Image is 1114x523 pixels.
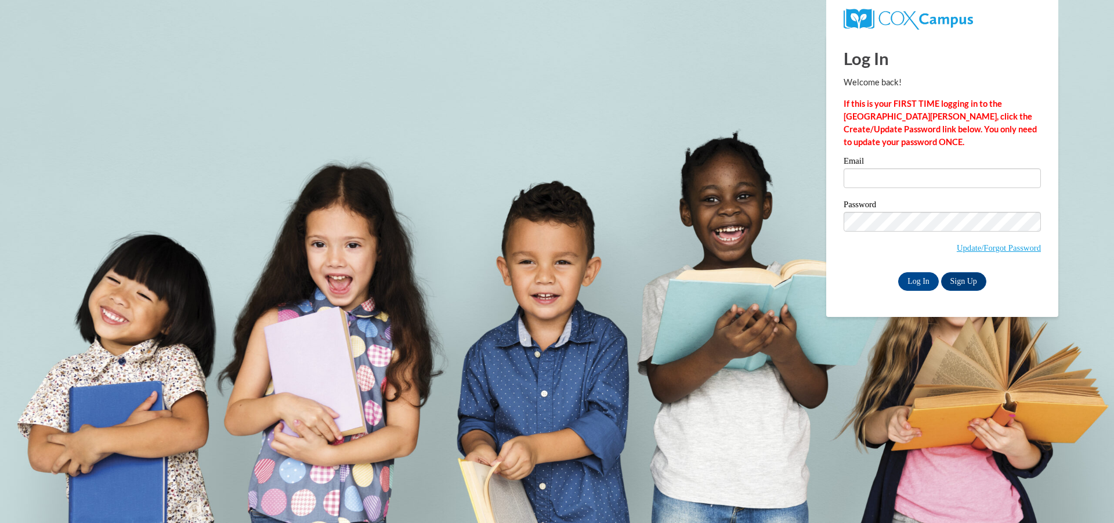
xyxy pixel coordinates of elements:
input: Log In [898,272,939,291]
img: COX Campus [844,9,973,30]
a: Update/Forgot Password [957,243,1041,253]
h1: Log In [844,46,1041,70]
label: Email [844,157,1041,168]
p: Welcome back! [844,76,1041,89]
label: Password [844,200,1041,212]
a: COX Campus [844,13,973,23]
a: Sign Up [941,272,986,291]
strong: If this is your FIRST TIME logging in to the [GEOGRAPHIC_DATA][PERSON_NAME], click the Create/Upd... [844,99,1037,147]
